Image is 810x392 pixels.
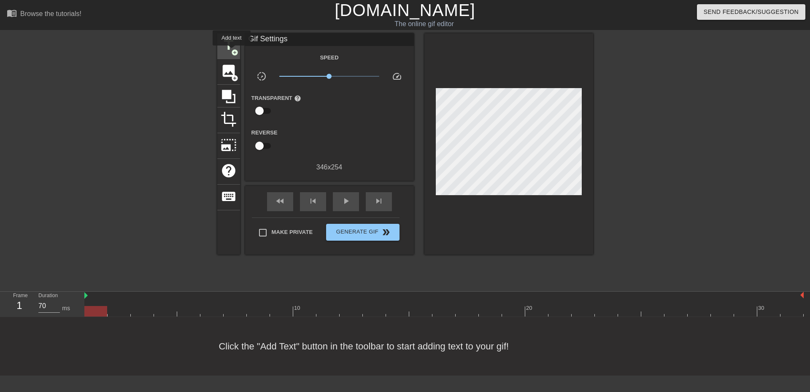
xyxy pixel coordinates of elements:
span: Generate Gif [329,227,396,237]
div: 10 [294,304,302,312]
label: Duration [38,293,58,298]
span: crop [221,111,237,127]
div: Frame [7,292,32,316]
div: 1 [13,298,26,313]
span: skip_previous [308,196,318,206]
div: ms [62,304,70,313]
div: Browse the tutorials! [20,10,81,17]
span: fast_rewind [275,196,285,206]
span: add_circle [231,75,238,82]
span: help [294,95,301,102]
span: menu_book [7,8,17,18]
span: photo_size_select_large [221,137,237,153]
span: help [221,163,237,179]
a: Browse the tutorials! [7,8,81,21]
div: 346 x 254 [245,162,414,172]
a: [DOMAIN_NAME] [335,1,475,19]
div: The online gif editor [274,19,574,29]
span: slow_motion_video [256,71,267,81]
label: Transparent [251,94,301,102]
img: bound-end.png [800,292,804,298]
span: title [221,37,237,53]
div: 30 [758,304,766,312]
span: Send Feedback/Suggestion [704,7,799,17]
button: Generate Gif [326,224,399,241]
span: play_arrow [341,196,351,206]
label: Speed [320,54,338,62]
span: speed [392,71,402,81]
button: Send Feedback/Suggestion [697,4,805,20]
span: skip_next [374,196,384,206]
span: double_arrow [381,227,391,237]
span: add_circle [231,49,238,56]
span: keyboard [221,188,237,204]
span: Make Private [272,228,313,236]
div: 20 [526,304,534,312]
div: Gif Settings [245,33,414,46]
span: image [221,63,237,79]
label: Reverse [251,129,278,137]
